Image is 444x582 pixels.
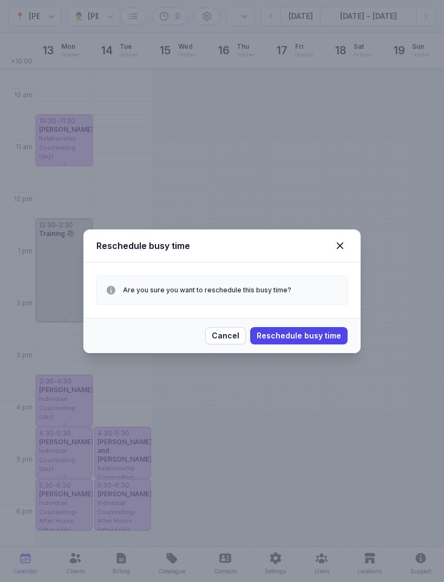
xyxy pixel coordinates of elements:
[257,329,341,342] span: Reschedule busy time
[96,239,332,252] div: Reschedule busy time
[123,285,338,296] div: Are you sure you want to reschedule this busy time?
[205,327,246,344] button: Cancel
[212,329,239,342] span: Cancel
[250,327,348,344] button: Reschedule busy time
